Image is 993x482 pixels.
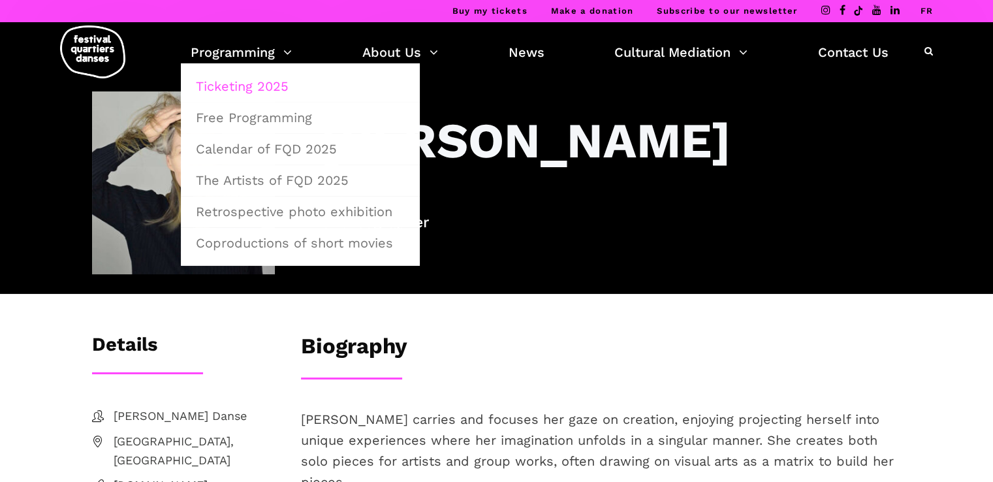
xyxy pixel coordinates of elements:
[188,71,413,101] a: Ticketing 2025
[60,25,125,78] img: logo-fqd-med
[114,432,275,470] span: [GEOGRAPHIC_DATA], [GEOGRAPHIC_DATA]
[92,91,275,274] img: Louise Bédard
[188,165,413,195] a: The Artists of FQD 2025
[818,41,889,63] a: Contact Us
[114,407,275,426] span: [PERSON_NAME] Danse
[614,41,748,63] a: Cultural Mediation
[920,6,933,16] a: FR
[191,41,292,63] a: Programming
[92,333,157,366] h3: Details
[509,41,544,63] a: News
[452,6,528,16] a: Buy my tickets
[321,211,902,235] p: Choreographer
[188,103,413,133] a: Free Programming
[362,41,438,63] a: About Us
[188,228,413,258] a: Coproductions of short movies
[301,333,407,366] h3: Biography
[188,197,413,227] a: Retrospective photo exhibition
[657,6,797,16] a: Subscribe to our newsletter
[551,6,634,16] a: Make a donation
[188,134,413,164] a: Calendar of FQD 2025
[321,111,731,170] h3: [PERSON_NAME]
